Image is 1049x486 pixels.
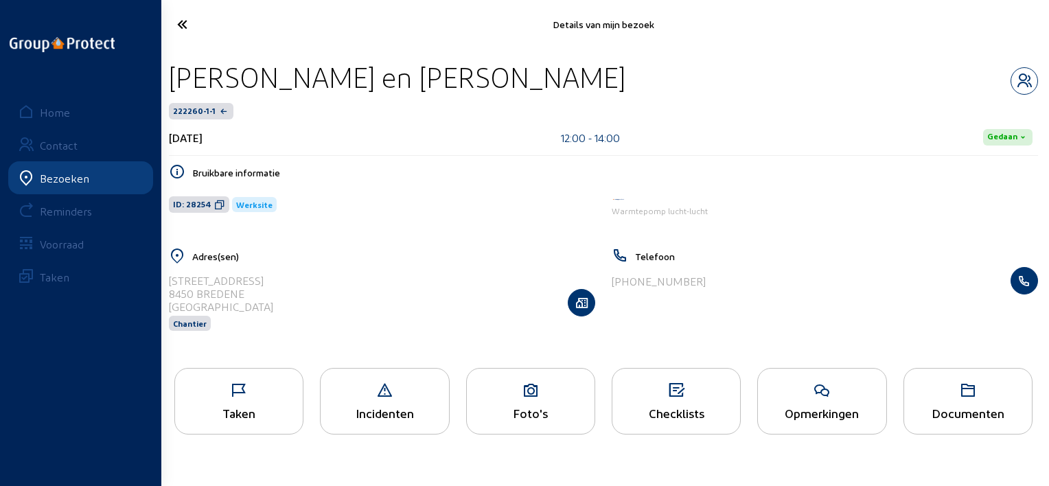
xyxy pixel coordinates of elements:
[169,274,273,287] div: [STREET_ADDRESS]
[8,161,153,194] a: Bezoeken
[173,319,207,328] span: Chantier
[40,238,84,251] div: Voorraad
[40,172,89,185] div: Bezoeken
[40,106,70,119] div: Home
[8,128,153,161] a: Contact
[8,95,153,128] a: Home
[40,139,78,152] div: Contact
[169,300,273,313] div: [GEOGRAPHIC_DATA]
[169,131,203,144] div: [DATE]
[612,275,706,288] div: [PHONE_NUMBER]
[173,106,216,117] span: 222260-1-1
[40,270,69,283] div: Taken
[612,206,708,216] span: Warmtepomp lucht-lucht
[173,199,211,210] span: ID: 28254
[236,200,273,209] span: Werksite
[321,406,448,420] div: Incidenten
[612,406,740,420] div: Checklists
[8,227,153,260] a: Voorraad
[8,194,153,227] a: Reminders
[8,260,153,293] a: Taken
[635,251,1038,262] h5: Telefoon
[612,198,625,201] img: Energy Protect HVAC
[987,132,1017,143] span: Gedaan
[192,251,595,262] h5: Adres(sen)
[758,406,886,420] div: Opmerkingen
[40,205,92,218] div: Reminders
[192,167,1038,178] h5: Bruikbare informatie
[169,60,625,95] div: [PERSON_NAME] en [PERSON_NAME]
[175,406,303,420] div: Taken
[467,406,595,420] div: Foto's
[561,131,620,144] div: 12:00 - 14:00
[904,406,1032,420] div: Documenten
[306,19,900,30] div: Details van mijn bezoek
[169,287,273,300] div: 8450 BREDENE
[10,37,115,52] img: logo-oneline.png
